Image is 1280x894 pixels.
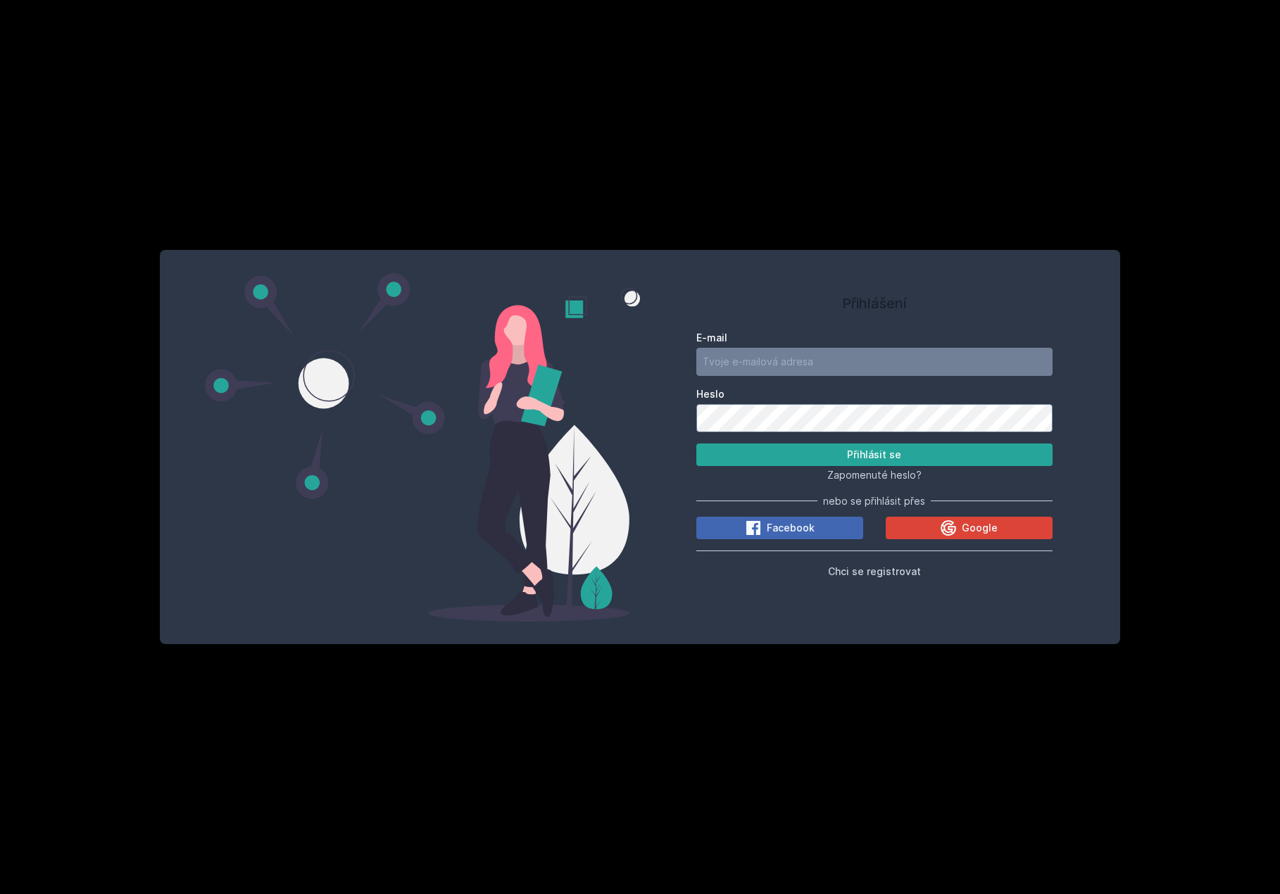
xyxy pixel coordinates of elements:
span: Facebook [767,521,815,535]
label: Heslo [696,387,1053,401]
button: Google [886,517,1053,539]
label: E-mail [696,331,1053,345]
h1: Přihlášení [696,293,1053,314]
button: Facebook [696,517,863,539]
button: Chci se registrovat [828,562,921,579]
button: Přihlásit se [696,443,1053,466]
span: nebo se přihlásit přes [823,494,925,508]
input: Tvoje e-mailová adresa [696,348,1053,376]
span: Chci se registrovat [828,565,921,577]
span: Zapomenuté heslo? [827,469,922,481]
span: Google [962,521,998,535]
